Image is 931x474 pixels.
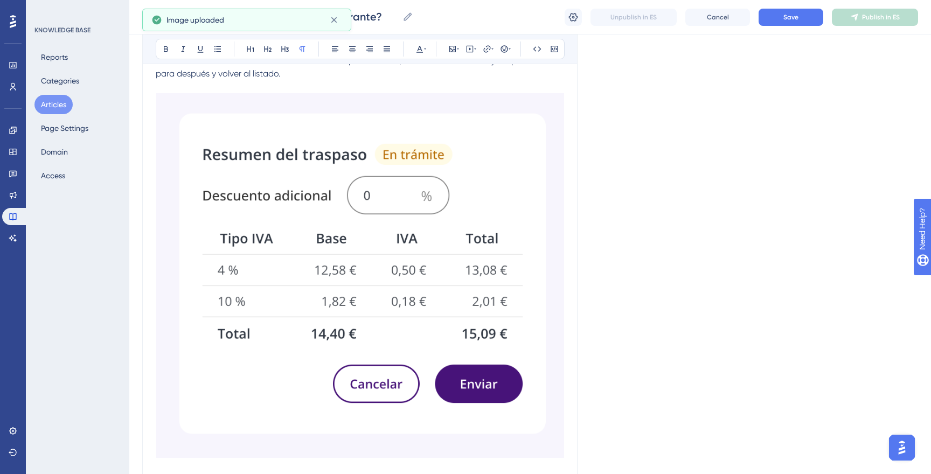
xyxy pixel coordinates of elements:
span: visualizar un detalle del total y también podrás añadir un descuento adicional. Presiona el botón... [156,43,553,79]
span: Publish in ES [862,13,900,22]
span: Save [783,13,798,22]
button: Access [34,166,72,185]
span: Unpublish in ES [610,13,657,22]
button: Save [759,9,823,26]
button: Cancel [685,9,750,26]
iframe: UserGuiding AI Assistant Launcher [886,431,918,464]
button: Articles [34,95,73,114]
div: KNOWLEDGE BASE [34,26,91,34]
span: Cancel [707,13,729,22]
button: Domain [34,142,74,162]
button: Categories [34,71,86,90]
span: Need Help? [25,3,67,16]
button: Unpublish in ES [590,9,677,26]
button: Page Settings [34,119,95,138]
button: Publish in ES [832,9,918,26]
span: Image uploaded [166,13,224,26]
button: Reports [34,47,74,67]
